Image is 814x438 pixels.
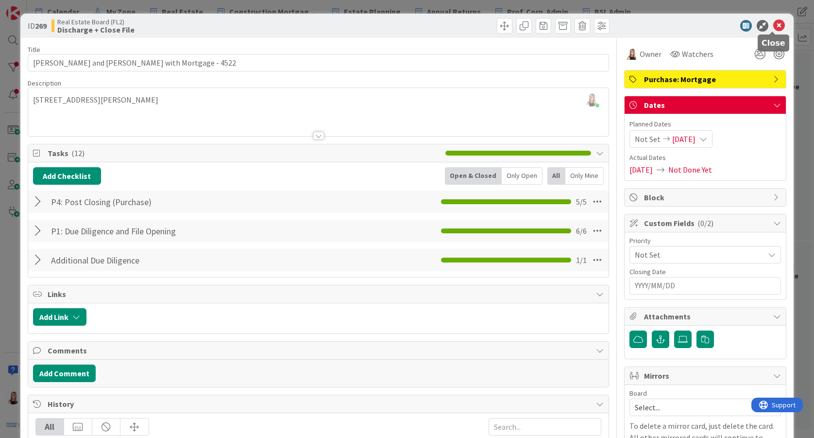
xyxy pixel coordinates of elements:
div: Only Mine [565,167,604,185]
b: 269 [35,21,47,31]
span: ( 0/2 ) [697,218,713,228]
div: All [36,419,64,435]
div: All [547,167,565,185]
p: [STREET_ADDRESS][PERSON_NAME] [33,94,604,105]
b: Discharge + Close File [57,26,135,34]
button: Add Comment [33,365,96,382]
span: Actual Dates [629,153,781,163]
h5: Close [762,38,785,48]
span: Support [20,1,44,13]
span: Block [644,192,768,203]
input: Add Checklist... [48,222,266,240]
span: Purchase: Mortgage [644,73,768,85]
span: Dates [644,99,768,111]
div: Open & Closed [445,167,502,185]
label: Title [28,45,40,54]
span: Select... [635,401,759,414]
span: Planned Dates [629,119,781,129]
span: [DATE] [672,133,695,145]
span: Attachments [644,311,768,322]
span: Not Done Yet [668,164,712,175]
input: Add Checklist... [48,251,266,269]
span: ( 12 ) [71,148,85,158]
input: Add Checklist... [48,193,266,210]
div: Only Open [502,167,543,185]
input: Search... [489,418,601,436]
span: History [48,398,591,410]
span: Mirrors [644,370,768,382]
span: ID [28,20,47,32]
span: Tasks [48,147,441,159]
span: [DATE] [629,164,653,175]
span: Watchers [682,48,713,60]
div: Closing Date [629,268,781,275]
button: Add Checklist [33,167,101,185]
img: 69hUFmzDBdjIwzkImLfpiba3FawNlolQ.jpg [585,93,598,106]
input: type card name here... [28,54,609,71]
span: Not Set [635,248,759,262]
img: DB [626,48,638,60]
span: Not Set [635,133,661,145]
span: Custom Fields [644,217,768,229]
span: 5 / 5 [576,196,587,208]
span: Description [28,79,61,88]
span: 6 / 6 [576,225,587,237]
span: Links [48,288,591,300]
span: Comments [48,345,591,356]
span: Board [629,390,647,397]
span: 1 / 1 [576,254,587,266]
div: Priority [629,237,781,244]
button: Add Link [33,308,86,326]
span: Owner [640,48,661,60]
input: YYYY/MM/DD [635,278,776,294]
span: Real Estate Board (FL2) [57,18,135,26]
